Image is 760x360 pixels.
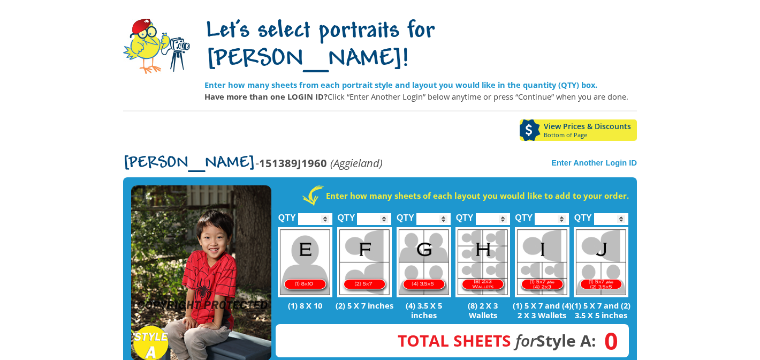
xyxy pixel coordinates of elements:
img: J [574,227,628,297]
span: [PERSON_NAME] [123,155,255,172]
label: QTY [397,201,414,228]
strong: Have more than one LOGIN ID? [204,91,328,102]
strong: Enter how many sheets of each layout you would like to add to your order. [326,190,629,201]
a: View Prices & DiscountsBottom of Page [520,119,637,141]
strong: 151389J1960 [259,155,327,170]
label: QTY [515,201,533,228]
span: Total Sheets [398,329,511,351]
p: (4) 3.5 X 5 inches [394,301,453,320]
p: (1) 5 X 7 and (2) 3.5 X 5 inches [572,301,631,320]
p: (2) 5 X 7 inches [335,301,394,310]
img: camera-mascot [123,19,190,74]
label: QTY [278,201,296,228]
label: QTY [337,201,355,228]
span: 0 [596,335,618,347]
em: (Aggieland) [330,155,383,170]
span: Bottom of Page [544,132,637,138]
em: for [515,329,536,351]
strong: Style A: [398,329,596,351]
label: QTY [456,201,474,228]
strong: Enter how many sheets from each portrait style and layout you would like in the quantity (QTY) box. [204,79,597,90]
a: Enter Another Login ID [551,159,637,167]
label: QTY [574,201,592,228]
p: (1) 8 X 10 [276,301,335,310]
p: Click “Enter Another Login” below anytime or press “Continue” when you are done. [204,91,637,102]
img: H [455,227,510,297]
p: (1) 5 X 7 and (4) 2 X 3 Wallets [512,301,572,320]
h1: Let's select portraits for [PERSON_NAME]! [204,18,637,74]
p: (8) 2 X 3 Wallets [453,301,513,320]
img: I [515,227,569,297]
img: F [337,227,392,297]
img: E [278,227,332,297]
img: G [397,227,451,297]
p: - [123,157,383,169]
